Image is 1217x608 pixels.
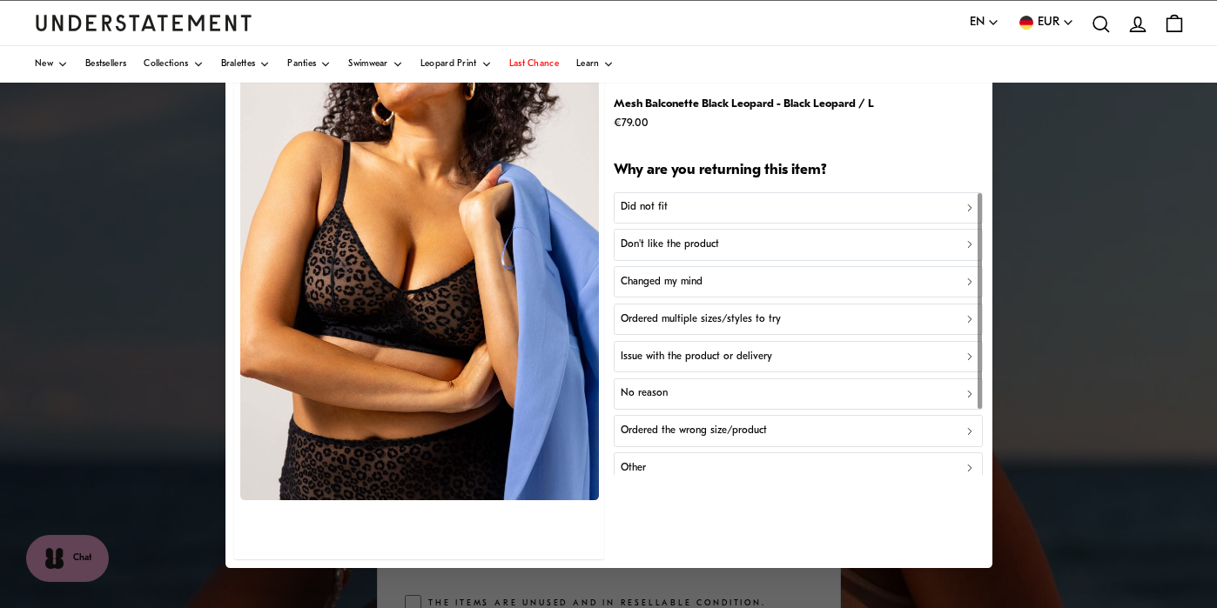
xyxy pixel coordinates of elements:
[621,386,668,403] p: No reason
[613,378,983,410] button: No reason
[576,60,600,69] span: Learn
[613,230,983,261] button: Don't like the product
[613,453,983,484] button: Other
[85,60,126,69] span: Bestsellers
[35,15,252,30] a: Understatement Homepage
[287,60,316,69] span: Panties
[144,60,188,69] span: Collections
[1038,13,1059,32] span: EUR
[240,54,599,500] img: WIPO-BRA-017-XL-Black-leopard_3_b8d4e841-25f6-472f-9b13-75e9024b26b5.jpg
[621,423,767,439] p: Ordered the wrong size/product
[613,266,983,297] button: Changed my mind
[420,60,477,69] span: Leopard Print
[613,114,873,132] p: €79.00
[144,46,203,83] a: Collections
[621,460,646,477] p: Other
[509,60,559,69] span: Last Chance
[613,341,983,372] button: Issue with the product or delivery
[621,311,781,328] p: Ordered multiple sizes/styles to try
[621,349,772,365] p: Issue with the product or delivery
[1017,13,1074,32] button: EUR
[420,46,492,83] a: Leopard Print
[613,416,983,447] button: Ordered the wrong size/product
[35,60,53,69] span: New
[613,192,983,224] button: Did not fit
[970,13,985,32] span: EN
[348,60,387,69] span: Swimwear
[221,46,271,83] a: Bralettes
[621,237,719,253] p: Don't like the product
[221,60,256,69] span: Bralettes
[621,200,668,217] p: Did not fit
[970,13,999,32] button: EN
[287,46,331,83] a: Panties
[85,46,126,83] a: Bestsellers
[621,274,703,291] p: Changed my mind
[348,46,402,83] a: Swimwear
[613,95,873,113] p: Mesh Balconette Black Leopard - Black Leopard / L
[509,46,559,83] a: Last Chance
[576,46,615,83] a: Learn
[613,161,983,181] h2: Why are you returning this item?
[613,304,983,335] button: Ordered multiple sizes/styles to try
[35,46,68,83] a: New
